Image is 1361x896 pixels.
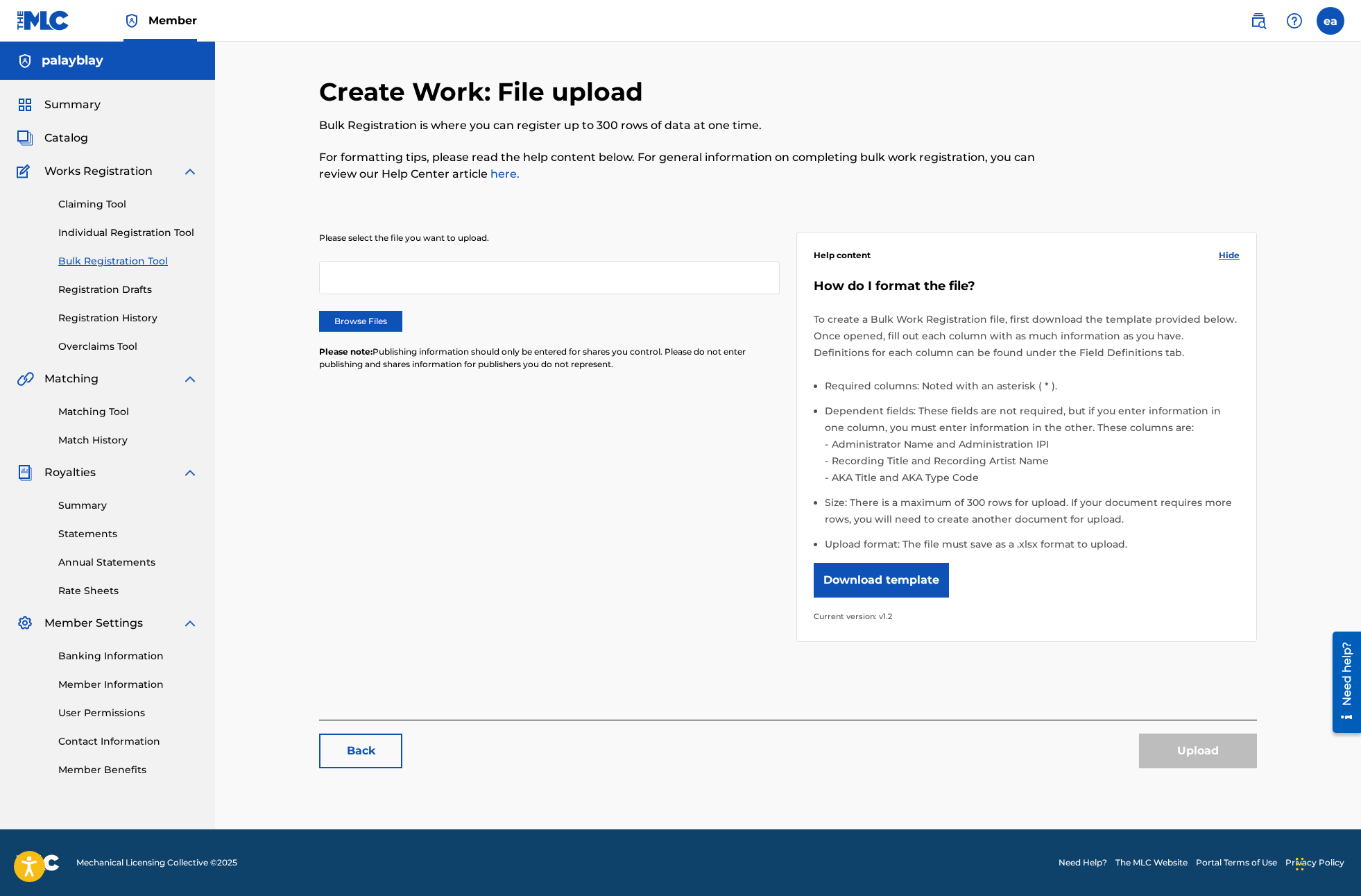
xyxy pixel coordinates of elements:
[319,149,1041,183] p: For formatting tips, please read the help content below. For general information on completing bu...
[825,378,1240,403] li: Required columns: Noted with an asterisk ( * ).
[1115,856,1188,869] a: The MLC Website
[76,856,237,869] span: Mechanical Licensing Collective © 2025
[17,130,33,146] img: Catalog
[58,527,198,541] a: Statements
[319,232,780,244] p: Please select the file you want to upload.
[58,677,198,692] a: Member Information
[814,311,1240,361] p: To create a Bulk Work Registration file, first download the template provided below. Once opened,...
[1322,625,1361,739] iframe: Resource Center
[58,405,198,419] a: Matching Tool
[319,117,1041,134] p: Bulk Registration is where you can register up to 300 rows of data at one time.
[1296,843,1304,885] div: Drag
[44,96,101,113] span: Summary
[1196,856,1277,869] a: Portal Terms of Use
[17,10,70,31] img: MLC Logo
[1292,829,1361,896] iframe: Chat Widget
[17,371,34,387] img: Matching
[58,734,198,749] a: Contact Information
[182,371,198,387] img: expand
[58,706,198,720] a: User Permissions
[814,278,1240,294] h5: How do I format the file?
[17,464,33,481] img: Royalties
[814,563,949,598] button: Download template
[58,555,198,570] a: Annual Statements
[58,339,198,354] a: Overclaims Tool
[825,403,1240,494] li: Dependent fields: These fields are not required, but if you enter information in one column, you ...
[58,584,198,598] a: Rate Sheets
[814,608,1240,625] p: Current version: v1.2
[44,615,143,632] span: Member Settings
[17,615,33,632] img: Member Settings
[1059,856,1107,869] a: Need Help?
[814,249,871,262] span: Help content
[1317,7,1344,35] div: User Menu
[182,464,198,481] img: expand
[1250,12,1267,29] img: search
[148,12,197,28] span: Member
[182,615,198,632] img: expand
[58,763,198,777] a: Member Benefits
[58,226,198,240] a: Individual Registration Tool
[182,163,198,180] img: expand
[58,197,198,212] a: Claiming Tool
[17,96,101,113] a: SummarySummary
[319,311,402,332] label: Browse Files
[825,536,1240,552] li: Upload format: The file must save as a .xlsx format to upload.
[17,163,35,180] img: Works Registration
[1285,856,1344,869] a: Privacy Policy
[58,649,198,663] a: Banking Information
[42,53,103,69] h5: palayblay
[17,53,33,69] img: Accounts
[44,371,99,387] span: Matching
[488,167,520,180] a: here.
[1281,7,1308,35] div: Help
[58,282,198,297] a: Registration Drafts
[17,96,33,113] img: Summary
[1219,249,1240,262] span: Hide
[319,734,402,768] a: Back
[17,854,60,871] img: logo
[44,163,153,180] span: Works Registration
[58,433,198,448] a: Match History
[828,453,1240,469] li: Recording Title and Recording Artist Name
[319,346,373,357] span: Please note:
[319,346,780,371] p: Publishing information should only be entered for shares you control. Please do not enter publish...
[17,130,88,146] a: CatalogCatalog
[828,436,1240,453] li: Administrator Name and Administration IPI
[58,498,198,513] a: Summary
[44,130,88,146] span: Catalog
[319,76,650,108] h2: Create Work: File upload
[1286,12,1303,29] img: help
[825,494,1240,536] li: Size: There is a maximum of 300 rows for upload. If your document requires more rows, you will ne...
[58,254,198,269] a: Bulk Registration Tool
[123,12,140,29] img: Top Rightsholder
[1244,7,1272,35] a: Public Search
[44,464,96,481] span: Royalties
[58,311,198,326] a: Registration History
[828,469,1240,486] li: AKA Title and AKA Type Code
